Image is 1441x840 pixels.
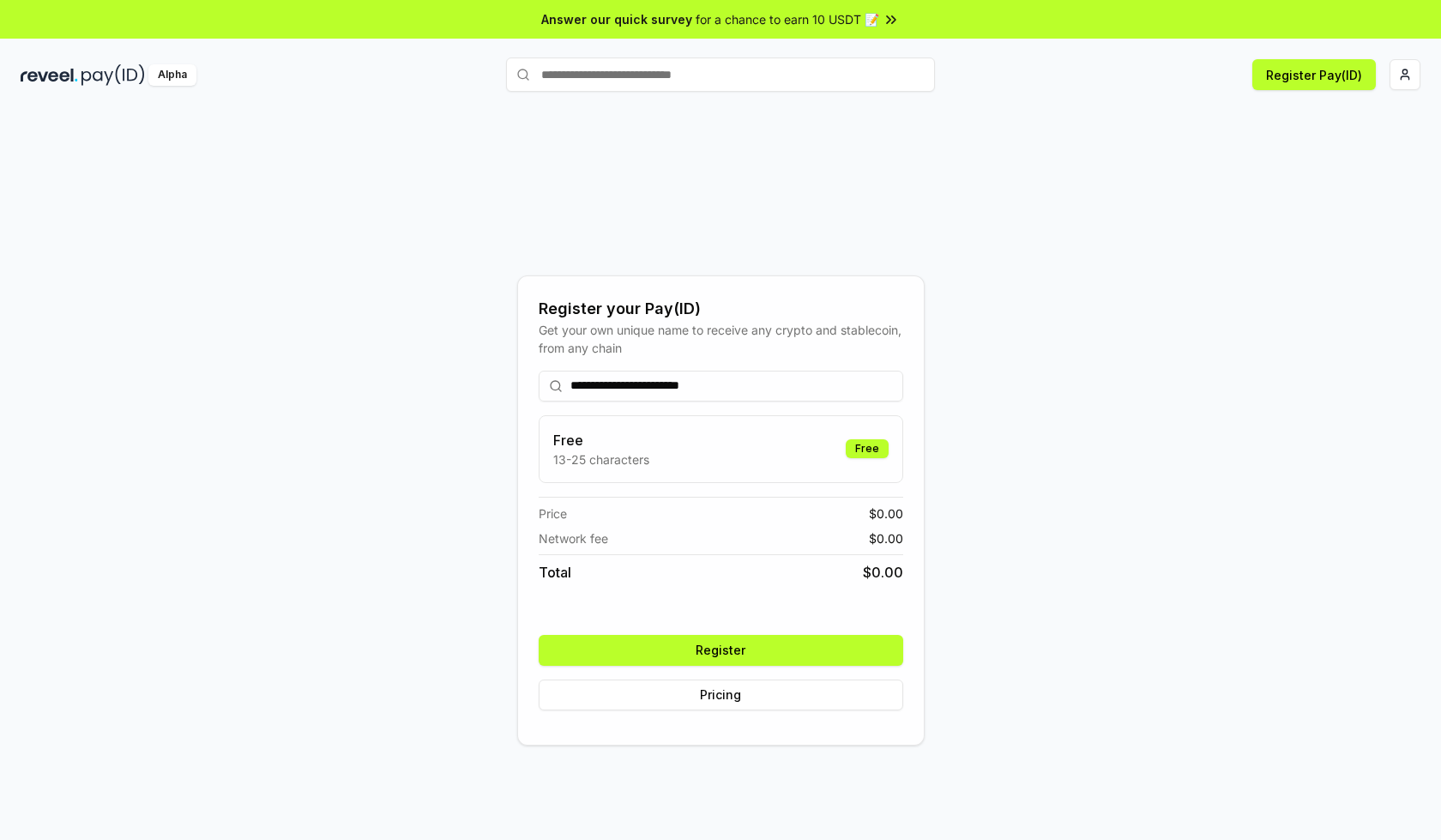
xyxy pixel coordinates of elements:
button: Register [539,635,903,666]
button: Register Pay(ID) [1252,59,1376,90]
h3: Free [553,430,649,450]
span: Answer our quick survey [541,10,692,28]
span: Network fee [539,529,608,547]
p: 13-25 characters [553,450,649,468]
div: Register your Pay(ID) [539,297,903,321]
span: $ 0.00 [869,529,903,547]
button: Pricing [539,680,903,710]
span: Price [539,505,567,523]
img: pay_id [81,64,145,86]
div: Alpha [148,64,196,86]
img: reveel_dark [21,64,78,86]
span: $ 0.00 [863,562,903,583]
span: Total [539,562,571,583]
span: $ 0.00 [869,505,903,523]
div: Free [846,439,889,458]
div: Get your own unique name to receive any crypto and stablecoin, from any chain [539,321,903,357]
span: for a chance to earn 10 USDT 📝 [696,10,879,28]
